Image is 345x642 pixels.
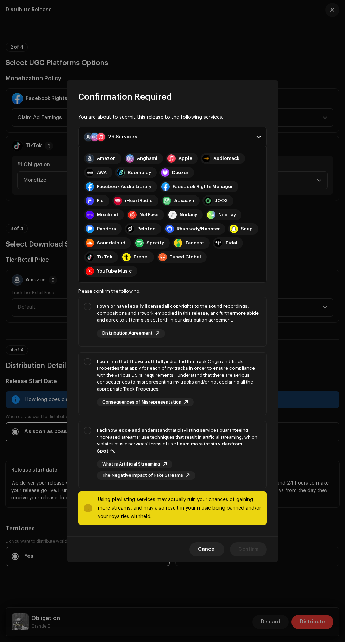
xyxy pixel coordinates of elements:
span: Distribution Agreement [102,331,153,336]
div: You are about to submit this release to the following services: [78,114,267,121]
div: Trebel [133,254,149,260]
div: Anghami [137,156,157,161]
div: Nuuday [218,212,236,218]
div: all copyrights to the sound recordings, compositions and artwork embodied in this release, and fu... [97,303,261,324]
div: Snap [241,226,253,232]
div: Using playlisting services may actually ruin your chances of gaining more streams, and may also r... [98,495,261,521]
p-accordion-header: 29 Services [78,127,267,147]
strong: I confirm that I have truthfully [97,359,166,364]
div: Spotify [146,240,164,246]
span: Consequences of Misrepresentation [102,400,181,405]
span: The Negative Impact of Fake Streams [102,473,183,478]
div: Facebook Rights Manager [172,184,233,189]
div: Boomplay [128,170,151,175]
p-togglebutton: I own or have legally licensedall copyrights to the sound recordings, compositions and artwork em... [78,297,267,347]
button: Confirm [230,542,267,556]
div: Flo [97,198,104,204]
div: AWA [97,170,107,175]
strong: Learn more in from Spotify. [97,442,242,453]
button: Cancel [189,542,224,556]
p-accordion-content: 29 Services [78,147,267,283]
div: Tidal [225,240,237,246]
div: YouTube Music [97,268,132,274]
a: this video [208,442,231,446]
div: Nudacy [180,212,197,218]
div: Deezer [172,170,188,175]
div: Pandora [97,226,116,232]
div: Peloton [137,226,156,232]
div: Amazon [97,156,116,161]
div: indicated the Track Origin and Track Properties that apply for each of my tracks in order to ensu... [97,358,261,393]
div: Audiomack [213,156,239,161]
div: Facebook Audio Library [97,184,151,189]
div: iHeartRadio [125,198,153,204]
div: Apple [178,156,192,161]
div: Jiosaavn [174,198,194,204]
div: Mixcloud [97,212,118,218]
div: NetEase [139,212,158,218]
strong: I own or have legally licensed [97,304,164,308]
strong: I acknowledge and understand [97,428,168,432]
div: Please confirm the following: [78,288,267,294]
span: Confirm [238,542,258,556]
span: Confirmation Required [78,91,172,102]
div: Tencent [185,240,204,246]
div: JOOX [215,198,228,204]
p-togglebutton: I confirm that I have truthfullyindicated the Track Origin and Track Properties that apply for ea... [78,352,267,416]
div: TikTok [97,254,112,260]
div: that playlisting services guaranteeing "increased streams" use techniques that result in artifici... [97,427,261,454]
span: What is Artificial Streaming [102,462,160,467]
div: Rhapsody/Napster [177,226,220,232]
span: Cancel [198,542,216,556]
div: 29 Services [108,134,137,140]
p-togglebutton: I acknowledge and understandthat playlisting services guaranteeing "increased streams" use techni... [78,421,267,488]
div: Soundcloud [97,240,125,246]
div: Tuned Global [170,254,201,260]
